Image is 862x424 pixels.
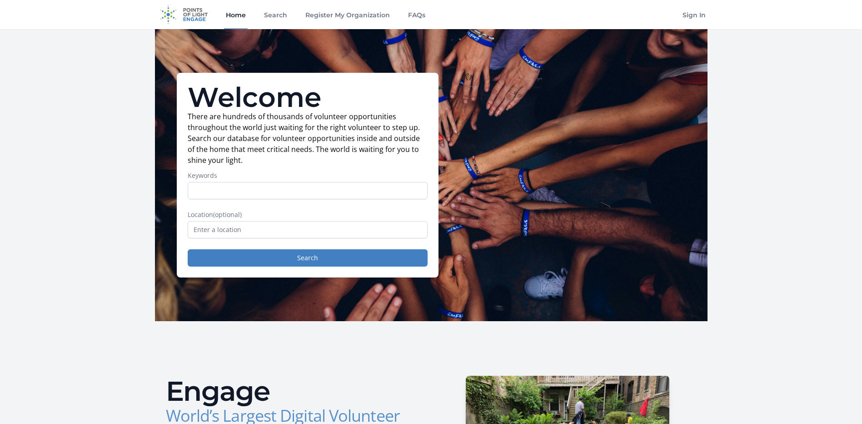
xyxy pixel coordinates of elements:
button: Search [188,249,428,267]
label: Location [188,210,428,219]
span: (optional) [213,210,242,219]
input: Enter a location [188,221,428,238]
p: There are hundreds of thousands of volunteer opportunities throughout the world just waiting for ... [188,111,428,166]
h2: Engage [166,378,424,405]
h1: Welcome [188,84,428,111]
label: Keywords [188,171,428,180]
